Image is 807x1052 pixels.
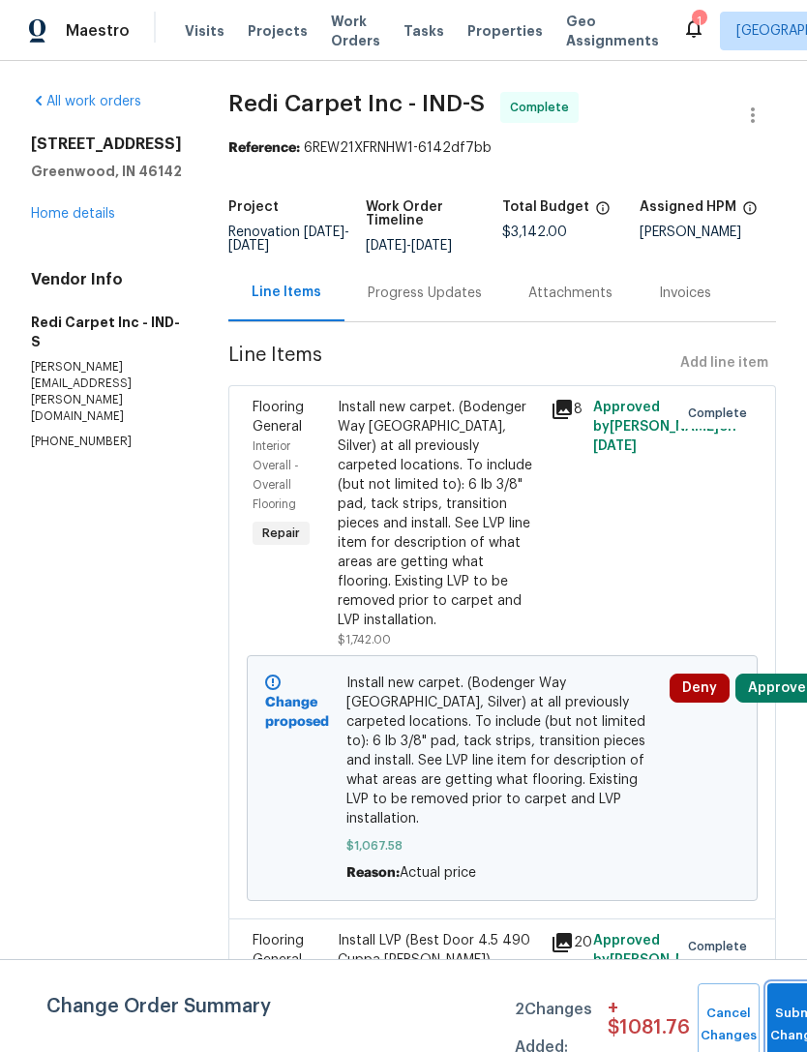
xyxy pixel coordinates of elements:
[346,866,400,880] span: Reason:
[688,404,755,423] span: Complete
[31,270,182,289] h4: Vendor Info
[595,200,611,225] span: The total cost of line items that have been proposed by Opendoor. This sum includes line items th...
[254,524,308,543] span: Repair
[346,674,659,828] span: Install new carpet. (Bodenger Way [GEOGRAPHIC_DATA], Silver) at all previously carpeted locations...
[528,284,613,303] div: Attachments
[31,95,141,108] a: All work orders
[228,141,300,155] b: Reference:
[66,21,130,41] span: Maestro
[265,696,329,729] b: Change proposed
[366,200,503,227] h5: Work Order Timeline
[400,866,476,880] span: Actual price
[566,12,659,50] span: Geo Assignments
[640,200,736,214] h5: Assigned HPM
[253,401,304,434] span: Flooring General
[551,398,582,421] div: 8
[593,439,637,453] span: [DATE]
[502,225,567,239] span: $3,142.00
[31,434,182,450] p: [PHONE_NUMBER]
[228,92,485,115] span: Redi Carpet Inc - IND-S
[31,313,182,351] h5: Redi Carpet Inc - IND-S
[670,674,730,703] button: Deny
[331,12,380,50] span: Work Orders
[31,162,182,181] h5: Greenwood, IN 46142
[31,359,182,426] p: [PERSON_NAME][EMAIL_ADDRESS][PERSON_NAME][DOMAIN_NAME]
[253,934,304,967] span: Flooring General
[346,836,659,856] span: $1,067.58
[252,283,321,302] div: Line Items
[593,934,736,986] span: Approved by [PERSON_NAME] on
[338,398,539,630] div: Install new carpet. (Bodenger Way [GEOGRAPHIC_DATA], Silver) at all previously carpeted locations...
[659,284,711,303] div: Invoices
[228,225,349,253] span: -
[304,225,344,239] span: [DATE]
[368,284,482,303] div: Progress Updates
[253,440,299,510] span: Interior Overall - Overall Flooring
[31,135,182,154] h2: [STREET_ADDRESS]
[502,200,589,214] h5: Total Budget
[228,225,349,253] span: Renovation
[31,207,115,221] a: Home details
[228,200,279,214] h5: Project
[688,937,755,956] span: Complete
[510,98,577,117] span: Complete
[707,1003,750,1047] span: Cancel Changes
[403,24,444,38] span: Tasks
[228,346,672,381] span: Line Items
[742,200,758,225] span: The hpm assigned to this work order.
[228,138,776,158] div: 6REW21XFRNHW1-6142df7bb
[185,21,224,41] span: Visits
[366,239,452,253] span: -
[640,225,777,239] div: [PERSON_NAME]
[467,21,543,41] span: Properties
[411,239,452,253] span: [DATE]
[338,634,391,646] span: $1,742.00
[248,21,308,41] span: Projects
[551,931,582,954] div: 20
[593,401,736,453] span: Approved by [PERSON_NAME] on
[228,239,269,253] span: [DATE]
[692,12,705,31] div: 1
[366,239,406,253] span: [DATE]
